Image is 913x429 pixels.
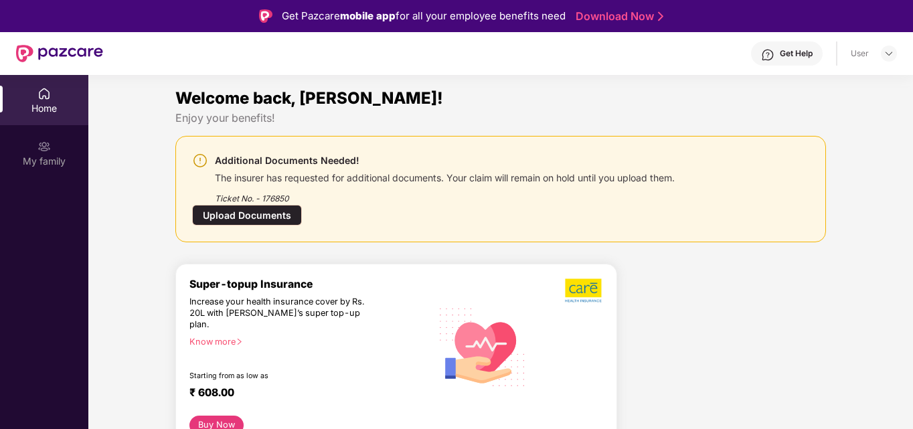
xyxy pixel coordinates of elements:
[658,9,663,23] img: Stroke
[192,205,302,226] div: Upload Documents
[576,9,659,23] a: Download Now
[189,278,431,290] div: Super-topup Insurance
[282,8,566,24] div: Get Pazcare for all your employee benefits need
[189,371,374,381] div: Starting from as low as
[215,153,675,169] div: Additional Documents Needed!
[851,48,869,59] div: User
[761,48,774,62] img: svg+xml;base64,PHN2ZyBpZD0iSGVscC0zMngzMiIgeG1sbnM9Imh0dHA6Ly93d3cudzMub3JnLzIwMDAvc3ZnIiB3aWR0aD...
[259,9,272,23] img: Logo
[189,386,418,402] div: ₹ 608.00
[175,88,443,108] span: Welcome back, [PERSON_NAME]!
[37,140,51,153] img: svg+xml;base64,PHN2ZyB3aWR0aD0iMjAiIGhlaWdodD0iMjAiIHZpZXdCb3g9IjAgMCAyMCAyMCIgZmlsbD0ibm9uZSIgeG...
[884,48,894,59] img: svg+xml;base64,PHN2ZyBpZD0iRHJvcGRvd24tMzJ4MzIiIHhtbG5zPSJodHRwOi8vd3d3LnczLm9yZy8yMDAwL3N2ZyIgd2...
[215,184,675,205] div: Ticket No. - 176850
[16,45,103,62] img: New Pazcare Logo
[189,337,423,346] div: Know more
[189,296,373,331] div: Increase your health insurance cover by Rs. 20L with [PERSON_NAME]’s super top-up plan.
[192,153,208,169] img: svg+xml;base64,PHN2ZyBpZD0iV2FybmluZ18tXzI0eDI0IiBkYXRhLW5hbWU9Ildhcm5pbmcgLSAyNHgyNCIgeG1sbnM9Im...
[37,87,51,100] img: svg+xml;base64,PHN2ZyBpZD0iSG9tZSIgeG1sbnM9Imh0dHA6Ly93d3cudzMub3JnLzIwMDAvc3ZnIiB3aWR0aD0iMjAiIG...
[236,338,243,345] span: right
[431,294,535,399] img: svg+xml;base64,PHN2ZyB4bWxucz0iaHR0cDovL3d3dy53My5vcmcvMjAwMC9zdmciIHhtbG5zOnhsaW5rPSJodHRwOi8vd3...
[780,48,813,59] div: Get Help
[565,278,603,303] img: b5dec4f62d2307b9de63beb79f102df3.png
[215,169,675,184] div: The insurer has requested for additional documents. Your claim will remain on hold until you uplo...
[340,9,396,22] strong: mobile app
[175,111,826,125] div: Enjoy your benefits!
